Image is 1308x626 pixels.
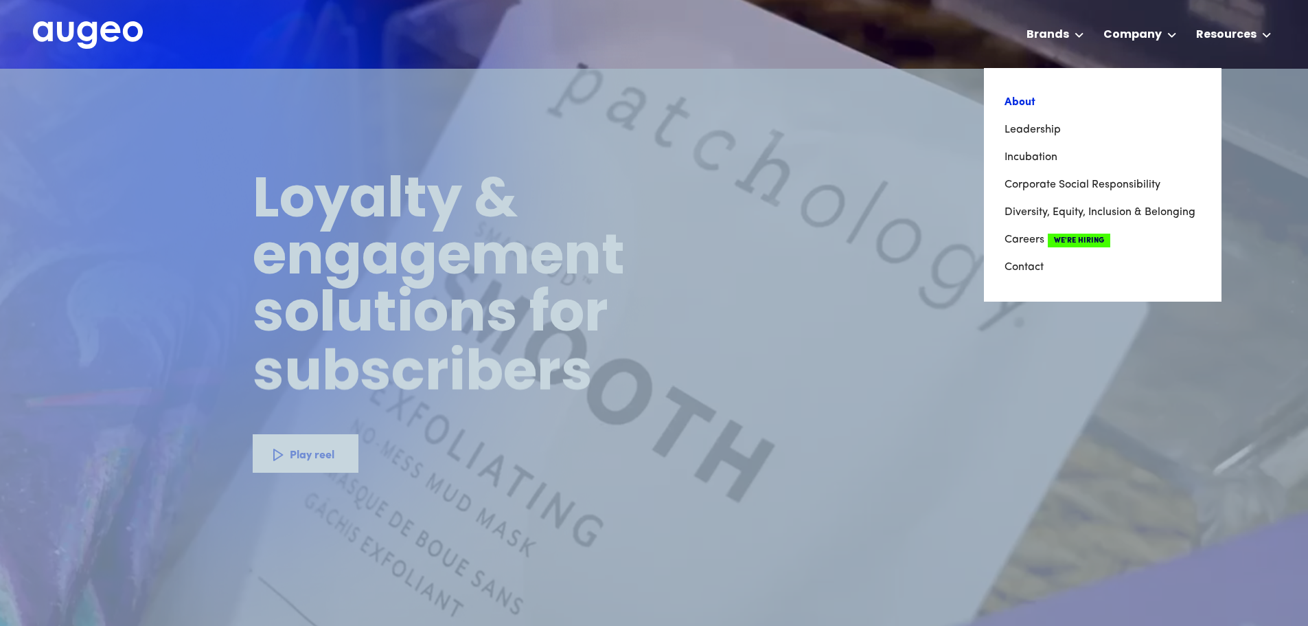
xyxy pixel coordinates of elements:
[1005,89,1201,116] a: About
[1005,116,1201,144] a: Leadership
[984,68,1221,302] nav: Company
[1005,226,1201,254] a: CareersWe're Hiring
[1196,27,1257,43] div: Resources
[1026,27,1069,43] div: Brands
[1005,144,1201,171] a: Incubation
[1005,254,1201,281] a: Contact
[1048,234,1110,247] span: We're Hiring
[33,21,143,50] a: home
[1103,27,1162,43] div: Company
[1005,171,1201,199] a: Corporate Social Responsibility
[33,21,143,49] img: Augeo's full logo in white.
[1005,199,1201,226] a: Diversity, Equity, Inclusion & Belonging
